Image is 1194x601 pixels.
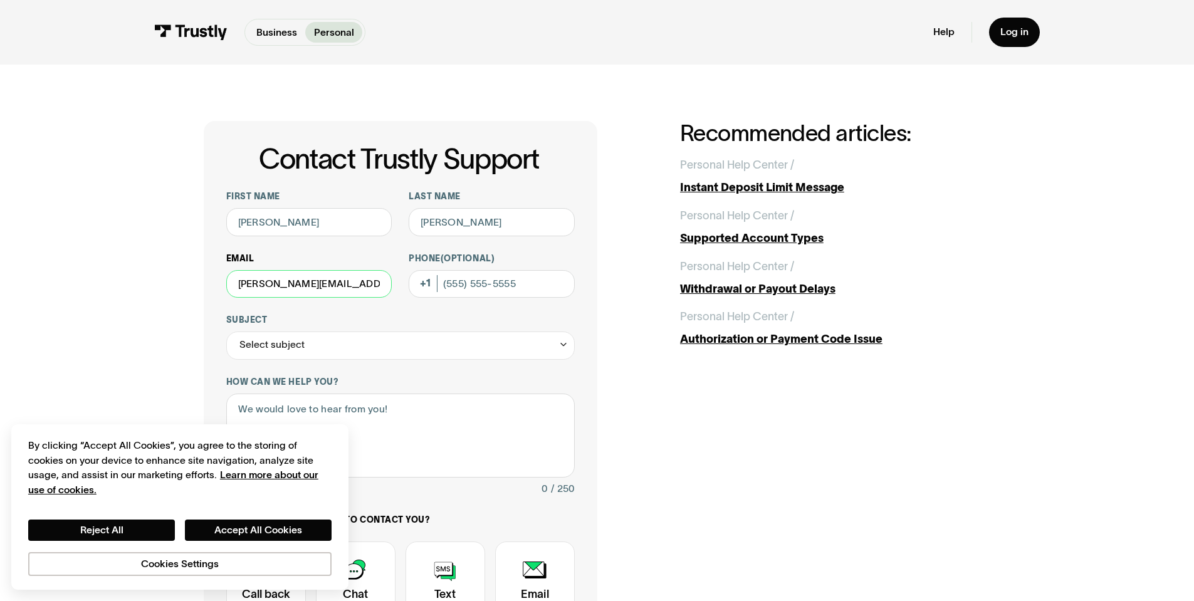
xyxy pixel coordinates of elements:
button: Accept All Cookies [185,520,332,541]
span: (Optional) [441,254,495,263]
a: Log in [989,18,1040,47]
h1: Contact Trustly Support [224,144,575,174]
a: Personal Help Center /Withdrawal or Payout Delays [680,258,991,298]
a: Business [248,22,305,43]
div: Cookie banner [11,424,348,590]
button: Reject All [28,520,175,541]
label: First name [226,191,392,202]
div: Supported Account Types [680,230,991,247]
label: Phone [409,253,575,264]
input: (555) 555-5555 [409,270,575,298]
h2: Recommended articles: [680,121,991,145]
div: Personal Help Center / [680,157,794,174]
label: How can we help you? [226,377,575,388]
div: Log in [1000,26,1029,38]
div: Authorization or Payment Code Issue [680,331,991,348]
input: Howard [409,208,575,236]
input: Alex [226,208,392,236]
div: Personal Help Center / [680,258,794,275]
div: / 250 [551,481,575,498]
label: Email [226,253,392,264]
button: Cookies Settings [28,552,332,576]
div: Withdrawal or Payout Delays [680,281,991,298]
img: Trustly Logo [154,24,228,40]
a: Personal Help Center /Instant Deposit Limit Message [680,157,991,196]
div: 0 [542,481,548,498]
div: Privacy [28,438,332,575]
input: alex@mail.com [226,270,392,298]
div: Personal Help Center / [680,308,794,325]
div: Select subject [226,332,575,360]
div: Instant Deposit Limit Message [680,179,991,196]
label: Last name [409,191,575,202]
p: Personal [314,25,354,40]
div: Personal Help Center / [680,207,794,224]
a: Personal Help Center /Supported Account Types [680,207,991,247]
label: How would you like us to contact you? [226,515,575,526]
a: Personal Help Center /Authorization or Payment Code Issue [680,308,991,348]
p: Business [256,25,297,40]
label: Subject [226,315,575,326]
a: Help [933,26,955,38]
a: Personal [305,22,362,43]
div: By clicking “Accept All Cookies”, you agree to the storing of cookies on your device to enhance s... [28,438,332,497]
div: Select subject [239,337,305,353]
